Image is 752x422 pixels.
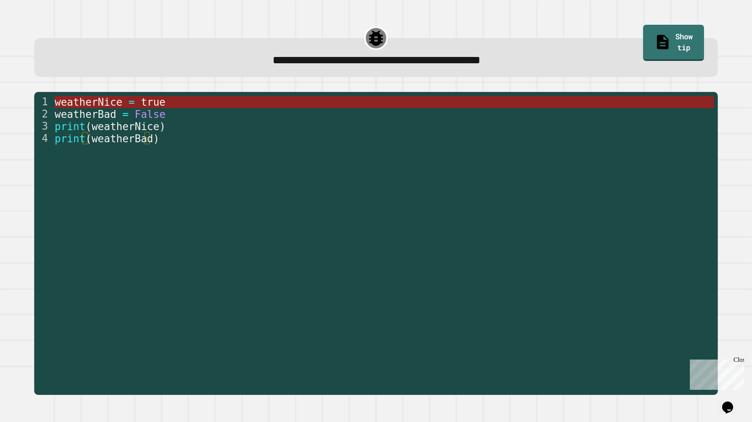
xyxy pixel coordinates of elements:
div: 2 [34,108,53,120]
span: ) [153,133,160,145]
span: print [55,121,85,132]
div: 4 [34,132,53,145]
span: print [55,133,85,145]
iframe: chat widget [719,391,744,414]
span: ) [159,121,166,132]
iframe: chat widget [687,356,744,390]
span: ( [86,121,92,132]
span: = [123,108,129,120]
a: Show tip [643,25,704,61]
div: 1 [34,96,53,108]
div: 3 [34,120,53,132]
span: weatherNice [55,96,122,108]
div: Chat with us now!Close [3,3,54,50]
span: weatherBad [92,133,153,145]
span: weatherNice [92,121,159,132]
span: weatherBad [55,108,116,120]
span: = [129,96,135,108]
span: ( [86,133,92,145]
span: true [141,96,166,108]
span: False [135,108,166,120]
